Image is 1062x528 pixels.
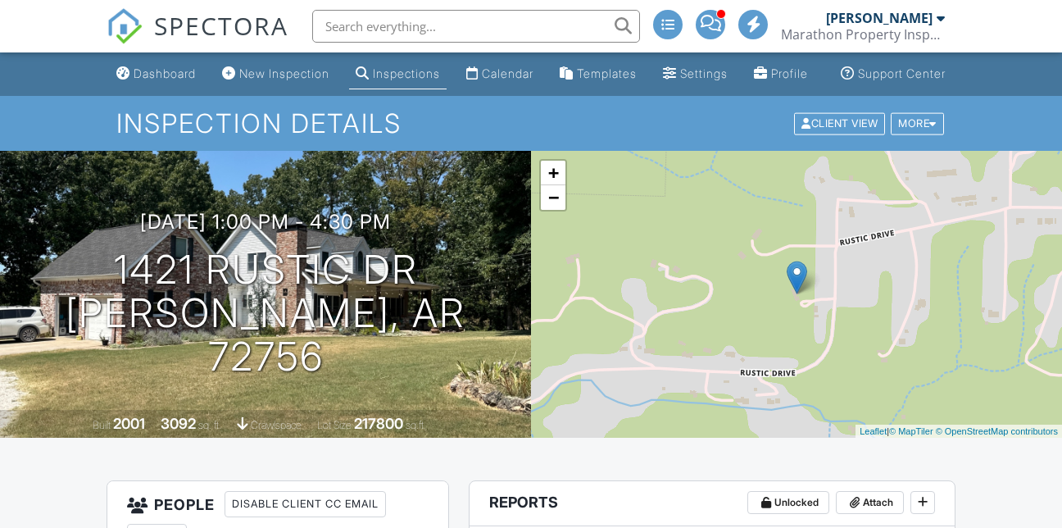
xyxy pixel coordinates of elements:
[317,419,352,431] span: Lot Size
[225,491,386,517] div: Disable Client CC Email
[781,26,945,43] div: Marathon Property Inspectors
[680,66,728,80] div: Settings
[116,109,945,138] h1: Inspection Details
[792,116,889,129] a: Client View
[794,112,885,134] div: Client View
[140,211,391,233] h3: [DATE] 1:00 pm - 4:30 pm
[107,8,143,44] img: The Best Home Inspection Software - Spectora
[239,66,329,80] div: New Inspection
[107,22,288,57] a: SPECTORA
[834,59,952,89] a: Support Center
[460,59,540,89] a: Calendar
[860,426,887,436] a: Leaflet
[553,59,643,89] a: Templates
[154,8,288,43] span: SPECTORA
[354,415,403,432] div: 217800
[482,66,533,80] div: Calendar
[541,185,565,210] a: Zoom out
[826,10,933,26] div: [PERSON_NAME]
[312,10,640,43] input: Search everything...
[747,59,815,89] a: Profile
[771,66,808,80] div: Profile
[855,425,1062,439] div: |
[349,59,447,89] a: Inspections
[216,59,336,89] a: New Inspection
[656,59,734,89] a: Settings
[541,161,565,185] a: Zoom in
[891,112,944,134] div: More
[373,66,440,80] div: Inspections
[406,419,426,431] span: sq.ft.
[577,66,637,80] div: Templates
[161,415,196,432] div: 3092
[110,59,202,89] a: Dashboard
[936,426,1058,436] a: © OpenStreetMap contributors
[251,419,302,431] span: crawlspace
[198,419,221,431] span: sq. ft.
[858,66,946,80] div: Support Center
[113,415,145,432] div: 2001
[26,248,505,378] h1: 1421 Rustic Dr [PERSON_NAME], AR 72756
[134,66,196,80] div: Dashboard
[93,419,111,431] span: Built
[889,426,933,436] a: © MapTiler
